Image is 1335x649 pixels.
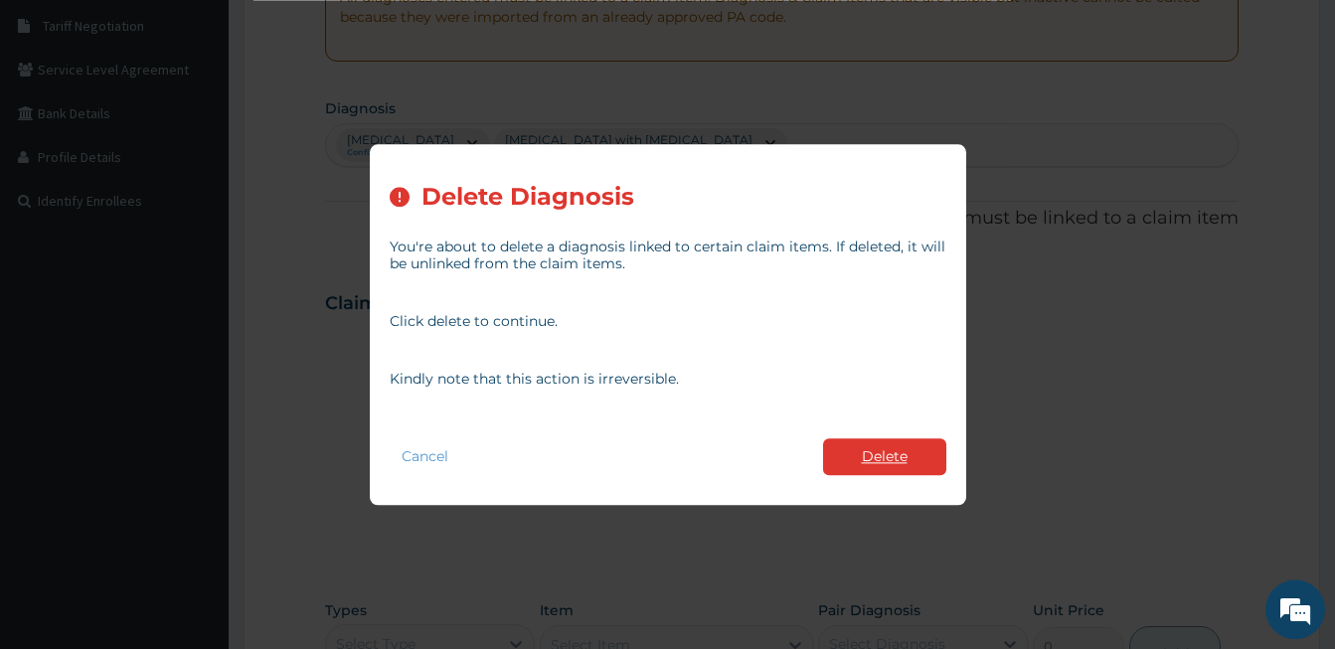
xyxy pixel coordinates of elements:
div: Minimize live chat window [326,10,374,58]
div: Chat with us now [103,111,334,137]
button: Cancel [390,442,460,471]
span: We're online! [115,197,274,398]
h2: Delete Diagnosis [421,184,634,211]
button: Delete [823,438,946,475]
p: Kindly note that this action is irreversible. [390,371,946,388]
textarea: Type your message and hit 'Enter' [10,435,379,505]
p: Click delete to continue. [390,313,946,330]
p: You're about to delete a diagnosis linked to certain claim items. If deleted, it will be unlinked... [390,239,946,272]
img: d_794563401_company_1708531726252_794563401 [37,99,81,149]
